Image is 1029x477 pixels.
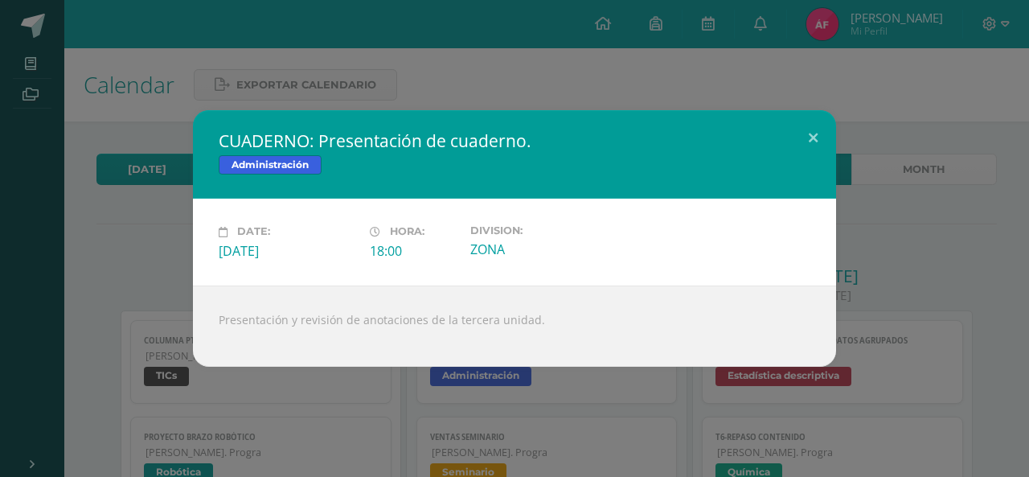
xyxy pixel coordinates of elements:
[470,224,609,236] label: Division:
[370,242,457,260] div: 18:00
[790,110,836,165] button: Close (Esc)
[390,226,424,238] span: Hora:
[237,226,270,238] span: Date:
[219,130,810,152] h2: CUADERNO: Presentación de cuaderno.
[219,242,357,260] div: [DATE]
[219,155,322,175] span: Administración
[470,241,609,258] div: ZONA
[193,286,836,367] div: Presentación y revisión de anotaciones de la tercera unidad.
